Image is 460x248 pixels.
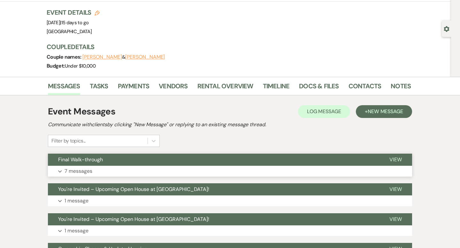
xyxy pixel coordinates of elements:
p: 7 messages [65,167,92,175]
span: 15 days to go [61,19,89,26]
button: 1 message [48,225,412,236]
button: View [379,183,412,195]
span: | [60,19,88,26]
span: Log Message [307,108,341,115]
button: [PERSON_NAME] [82,55,122,60]
a: Tasks [90,81,108,95]
span: [DATE] [47,19,88,26]
h3: Couple Details [47,42,404,51]
h3: Event Details [47,8,100,17]
p: 1 message [65,197,88,205]
span: Final Walk-through [58,156,103,163]
span: You're Invited – Upcoming Open House at [GEOGRAPHIC_DATA]! [58,216,209,222]
a: Vendors [159,81,188,95]
span: View [389,186,402,193]
button: [PERSON_NAME] [125,55,165,60]
span: View [389,156,402,163]
div: Filter by topics... [51,137,86,145]
button: View [379,154,412,166]
span: & [82,54,165,60]
button: Final Walk-through [48,154,379,166]
button: Log Message [298,105,350,118]
a: Contacts [349,81,381,95]
a: Docs & Files [299,81,339,95]
button: You're Invited – Upcoming Open House at [GEOGRAPHIC_DATA]! [48,183,379,195]
button: View [379,213,412,225]
p: 1 message [65,227,88,235]
span: New Message [368,108,403,115]
a: Payments [118,81,149,95]
button: You're Invited – Upcoming Open House at [GEOGRAPHIC_DATA]! [48,213,379,225]
a: Messages [48,81,80,95]
h1: Event Messages [48,105,115,118]
button: 7 messages [48,166,412,177]
a: Timeline [263,81,290,95]
span: Couple names: [47,54,82,60]
span: You're Invited – Upcoming Open House at [GEOGRAPHIC_DATA]! [58,186,209,193]
button: 1 message [48,195,412,206]
span: Under $10,000 [65,63,96,69]
span: Budget: [47,62,65,69]
span: [GEOGRAPHIC_DATA] [47,28,92,35]
button: Open lead details [444,26,449,32]
span: View [389,216,402,222]
a: Rental Overview [197,81,253,95]
button: +New Message [356,105,412,118]
h2: Communicate with clients by clicking "New Message" or replying to an existing message thread. [48,121,412,128]
a: Notes [391,81,411,95]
